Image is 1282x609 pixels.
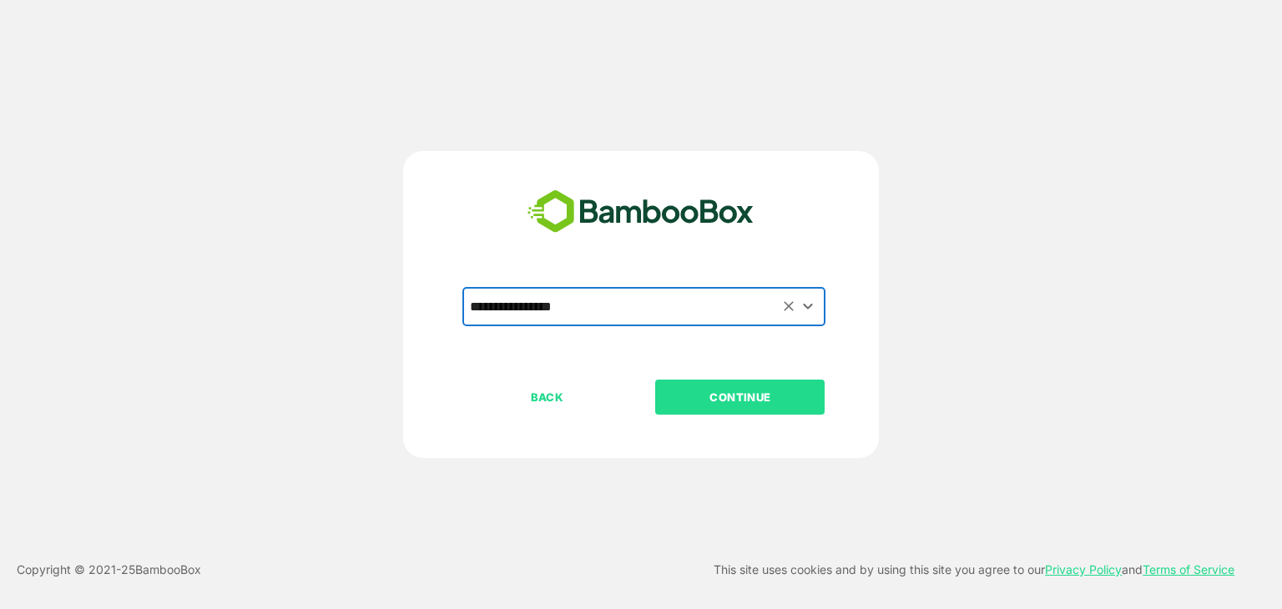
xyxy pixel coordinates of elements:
[17,560,201,580] p: Copyright © 2021- 25 BambooBox
[1045,562,1122,576] a: Privacy Policy
[518,184,763,239] img: bamboobox
[657,388,824,406] p: CONTINUE
[780,297,799,316] button: Clear
[464,388,631,406] p: BACK
[714,560,1234,580] p: This site uses cookies and by using this site you agree to our and
[797,295,820,318] button: Open
[462,380,632,415] button: BACK
[1143,562,1234,576] a: Terms of Service
[655,380,825,415] button: CONTINUE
